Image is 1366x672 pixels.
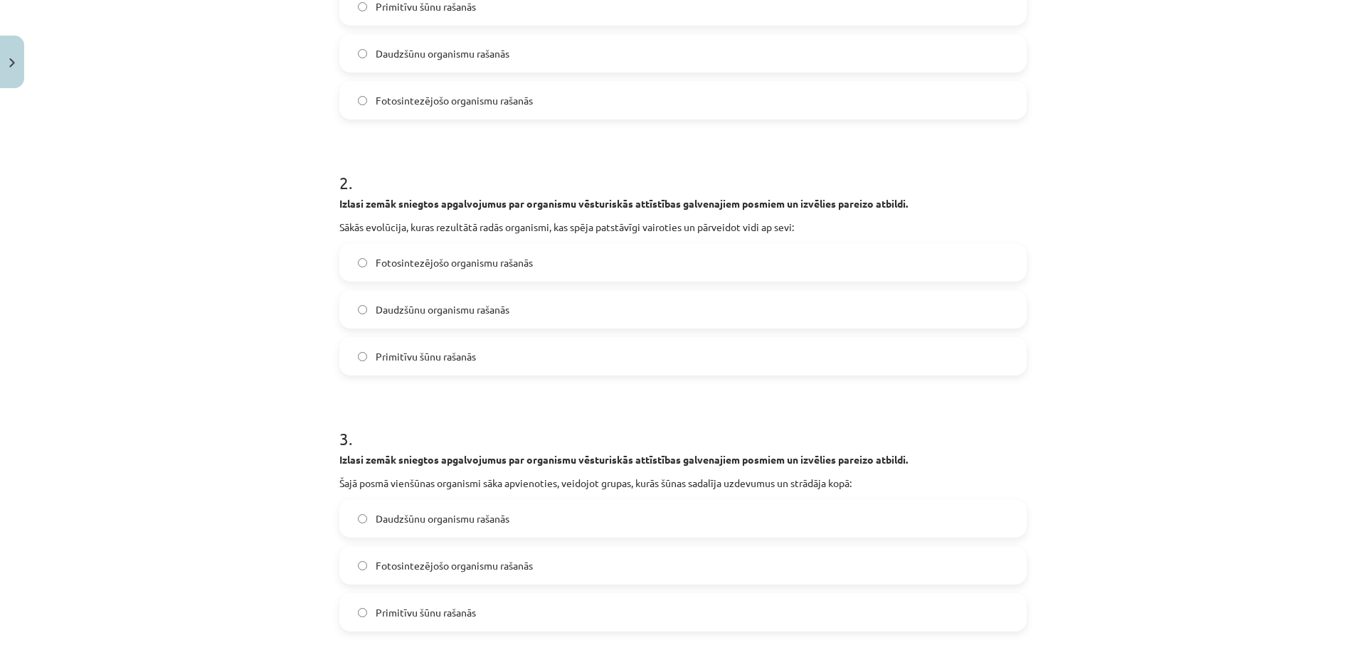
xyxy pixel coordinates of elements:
[376,349,476,364] span: Primitīvu šūnu rašanās
[339,220,1027,235] p: Sākās evolūcija, kuras rezultātā radās organismi, kas spēja patstāvīgi vairoties un pārveidot vid...
[376,511,509,526] span: Daudzšūnu organismu rašanās
[358,258,367,267] input: Fotosintezējošo organismu rašanās
[9,58,15,68] img: icon-close-lesson-0947bae3869378f0d4975bcd49f059093ad1ed9edebbc8119c70593378902aed.svg
[358,561,367,570] input: Fotosintezējošo organismu rašanās
[376,302,509,317] span: Daudzšūnu organismu rašanās
[358,352,367,361] input: Primitīvu šūnu rašanās
[339,148,1027,192] h1: 2 .
[376,605,476,620] span: Primitīvu šūnu rašanās
[358,2,367,11] input: Primitīvu šūnu rašanās
[339,476,1027,491] p: Šajā posmā vienšūnas organismi sāka apvienoties, veidojot grupas, kurās šūnas sadalīja uzdevumus ...
[358,96,367,105] input: Fotosintezējošo organismu rašanās
[358,305,367,314] input: Daudzšūnu organismu rašanās
[339,404,1027,448] h1: 3 .
[376,93,533,108] span: Fotosintezējošo organismu rašanās
[376,558,533,573] span: Fotosintezējošo organismu rašanās
[358,608,367,617] input: Primitīvu šūnu rašanās
[339,197,908,210] strong: Izlasi zemāk sniegtos apgalvojumus par organismu vēsturiskās attīstības galvenajiem posmiem un iz...
[376,255,533,270] span: Fotosintezējošo organismu rašanās
[358,49,367,58] input: Daudzšūnu organismu rašanās
[339,453,908,466] strong: Izlasi zemāk sniegtos apgalvojumus par organismu vēsturiskās attīstības galvenajiem posmiem un iz...
[358,514,367,523] input: Daudzšūnu organismu rašanās
[376,46,509,61] span: Daudzšūnu organismu rašanās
